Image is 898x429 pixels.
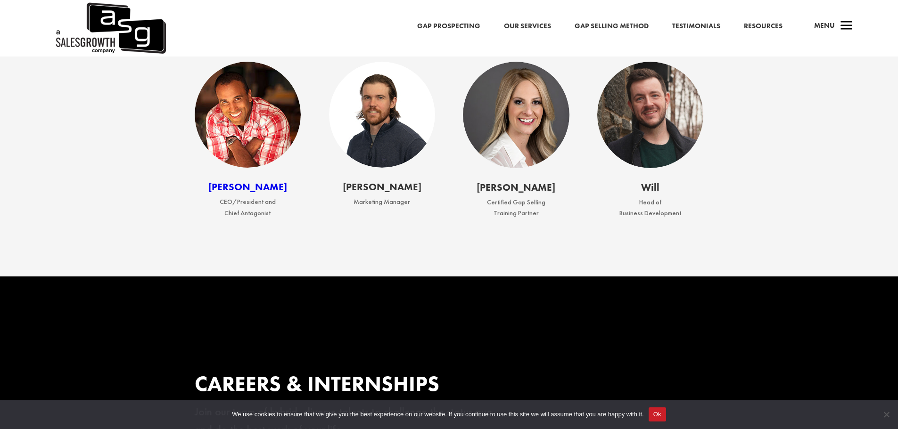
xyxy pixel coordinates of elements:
span: [PERSON_NAME] [343,180,421,193]
span: [PERSON_NAME] [477,181,555,194]
a: Gap Prospecting [417,20,480,32]
a: Gap Selling Method [575,20,649,32]
h5: Careers & Internships [195,370,506,403]
img: Sean Finlay [597,62,703,168]
a: Resources [744,20,783,32]
span: a [837,17,856,36]
button: Ok [649,407,666,421]
p: CEO/President and Chief Antagonist [208,196,287,219]
span: We use cookies to ensure that we give you the best experience on our website. If you continue to ... [232,410,643,419]
span: Menu [814,21,835,30]
a: [PERSON_NAME] [208,180,287,193]
span: Will [641,181,659,194]
img: Sean Finlay [329,62,435,168]
p: Marketing Manager [342,196,421,208]
span: No [882,410,891,419]
img: Sean Finlay [463,62,569,168]
a: Testimonials [672,20,720,32]
a: Our Services [504,20,551,32]
p: Certified Gap Selling Training Partner [477,197,556,219]
p: Head of Business Development [611,197,690,219]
